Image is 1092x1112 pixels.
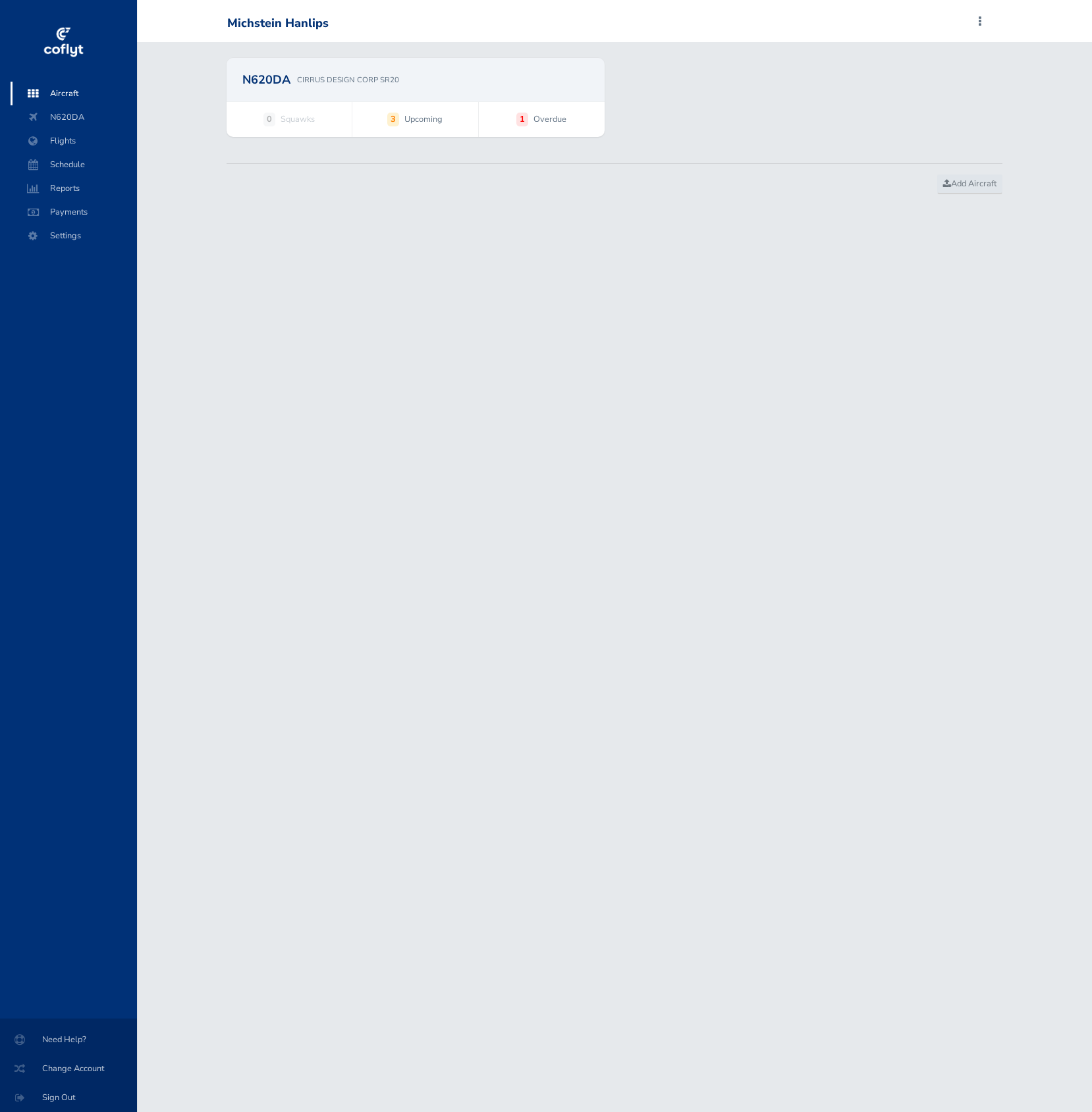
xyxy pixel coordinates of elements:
[227,58,605,137] a: N620DA CIRRUS DESIGN CORP SR20 0 Squawks 3 Upcoming 1 Overdue
[16,1028,121,1051] span: Need Help?
[533,113,566,126] span: Overdue
[24,129,124,153] span: Flights
[16,1057,121,1080] span: Change Account
[227,16,329,31] div: Michstein Hanlips
[16,1086,121,1109] span: Sign Out
[242,74,290,86] h2: N620DA
[263,113,275,126] strong: 0
[24,82,124,105] span: Aircraft
[281,113,315,126] span: Squawks
[24,224,124,248] span: Settings
[297,74,399,86] p: CIRRUS DESIGN CORP SR20
[404,113,443,126] span: Upcoming
[937,174,1002,194] a: Add Aircraft
[24,153,124,176] span: Schedule
[387,113,399,126] strong: 3
[24,200,124,224] span: Payments
[516,113,528,126] strong: 1
[24,105,124,129] span: N620DA
[943,178,996,190] span: Add Aircraft
[41,23,85,63] img: coflyt logo
[24,176,124,200] span: Reports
